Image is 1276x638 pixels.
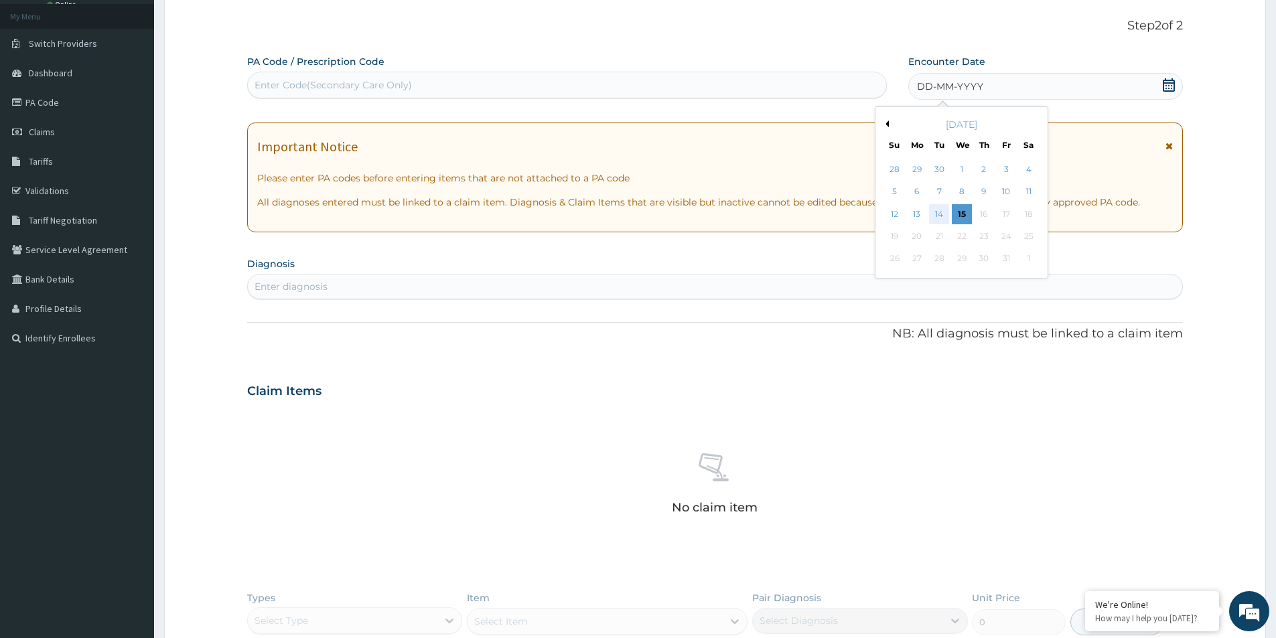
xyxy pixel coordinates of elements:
[979,139,990,151] div: Th
[885,226,905,246] div: Not available Sunday, October 19th, 2025
[1095,599,1209,611] div: We're Online!
[25,67,54,100] img: d_794563401_company_1708531726252_794563401
[78,169,185,304] span: We're online!
[7,366,255,412] textarea: Type your message and hit 'Enter'
[883,159,1040,270] div: month 2025-10
[70,75,225,92] div: Chat with us now
[247,55,384,68] label: PA Code / Prescription Code
[257,139,358,154] h1: Important Notice
[1019,249,1039,269] div: Not available Saturday, November 1st, 2025
[952,249,972,269] div: Not available Wednesday, October 29th, 2025
[889,139,900,151] div: Su
[29,214,97,226] span: Tariff Negotiation
[1023,139,1035,151] div: Sa
[930,204,950,224] div: Choose Tuesday, October 14th, 2025
[1019,226,1039,246] div: Not available Saturday, October 25th, 2025
[997,249,1017,269] div: Not available Friday, October 31st, 2025
[257,171,1173,185] p: Please enter PA codes before entering items that are not attached to a PA code
[247,325,1183,343] p: NB: All diagnosis must be linked to a claim item
[997,159,1017,179] div: Choose Friday, October 3rd, 2025
[247,384,322,399] h3: Claim Items
[952,159,972,179] div: Choose Wednesday, October 1st, 2025
[29,37,97,50] span: Switch Providers
[952,204,972,224] div: Choose Wednesday, October 15th, 2025
[247,19,1183,33] p: Step 2 of 2
[257,195,1173,209] p: All diagnoses entered must be linked to a claim item. Diagnosis & Claim Items that are visible bu...
[907,159,927,179] div: Choose Monday, September 29th, 2025
[974,159,994,179] div: Choose Thursday, October 2nd, 2025
[956,139,967,151] div: We
[1001,139,1012,151] div: Fr
[907,226,927,246] div: Not available Monday, October 20th, 2025
[912,139,923,151] div: Mo
[997,182,1017,202] div: Choose Friday, October 10th, 2025
[29,126,55,138] span: Claims
[997,226,1017,246] div: Not available Friday, October 24th, 2025
[930,226,950,246] div: Not available Tuesday, October 21st, 2025
[930,249,950,269] div: Not available Tuesday, October 28th, 2025
[1019,204,1039,224] div: Not available Saturday, October 18th, 2025
[1095,613,1209,624] p: How may I help you today?
[974,249,994,269] div: Not available Thursday, October 30th, 2025
[672,501,758,514] p: No claim item
[974,204,994,224] div: Not available Thursday, October 16th, 2025
[885,249,905,269] div: Not available Sunday, October 26th, 2025
[881,118,1042,131] div: [DATE]
[882,121,889,127] button: Previous Month
[974,182,994,202] div: Choose Thursday, October 9th, 2025
[885,159,905,179] div: Choose Sunday, September 28th, 2025
[908,55,985,68] label: Encounter Date
[29,67,72,79] span: Dashboard
[917,80,983,93] span: DD-MM-YYYY
[930,159,950,179] div: Choose Tuesday, September 30th, 2025
[907,204,927,224] div: Choose Monday, October 13th, 2025
[952,182,972,202] div: Choose Wednesday, October 8th, 2025
[247,257,295,270] label: Diagnosis
[907,182,927,202] div: Choose Monday, October 6th, 2025
[885,182,905,202] div: Choose Sunday, October 5th, 2025
[930,182,950,202] div: Choose Tuesday, October 7th, 2025
[1019,182,1039,202] div: Choose Saturday, October 11th, 2025
[29,155,53,167] span: Tariffs
[255,78,412,92] div: Enter Code(Secondary Care Only)
[885,204,905,224] div: Choose Sunday, October 12th, 2025
[220,7,252,39] div: Minimize live chat window
[255,280,328,293] div: Enter diagnosis
[907,249,927,269] div: Not available Monday, October 27th, 2025
[974,226,994,246] div: Not available Thursday, October 23rd, 2025
[934,139,945,151] div: Tu
[997,204,1017,224] div: Not available Friday, October 17th, 2025
[1019,159,1039,179] div: Choose Saturday, October 4th, 2025
[952,226,972,246] div: Not available Wednesday, October 22nd, 2025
